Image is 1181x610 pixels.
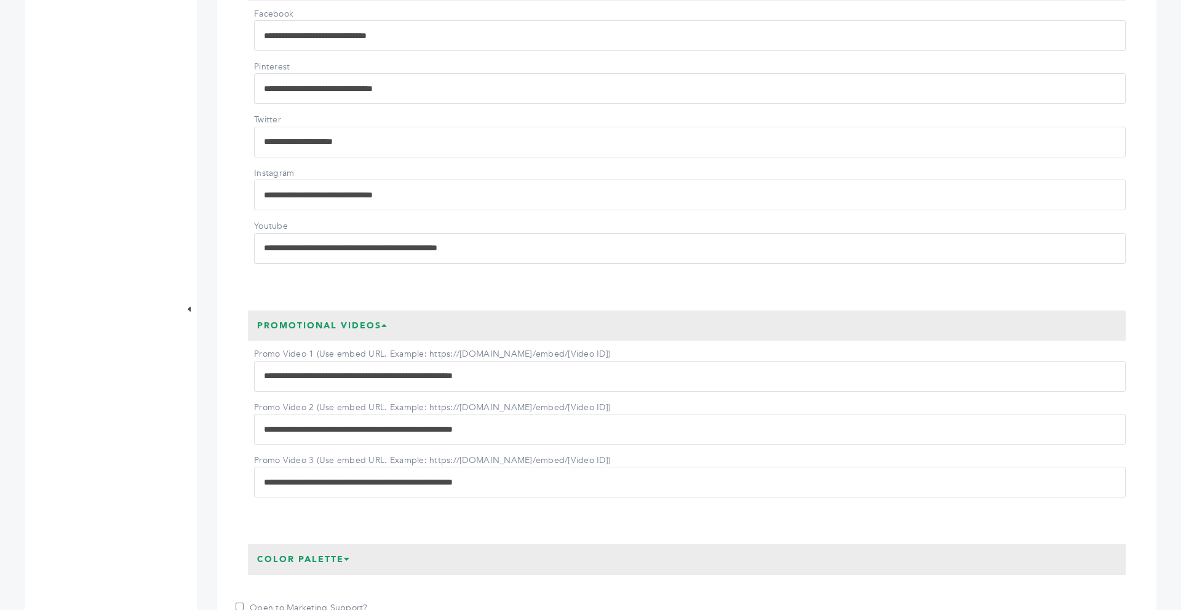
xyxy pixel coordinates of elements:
h3: Color Palette [248,544,360,575]
label: Promo Video 3 (Use embed URL. Example: https://[DOMAIN_NAME]/embed/[Video ID]) [254,454,611,467]
label: Promo Video 2 (Use embed URL. Example: https://[DOMAIN_NAME]/embed/[Video ID]) [254,402,611,414]
label: Promo Video 1 (Use embed URL. Example: https://[DOMAIN_NAME]/embed/[Video ID]) [254,348,611,360]
label: Pinterest [254,61,340,73]
label: Instagram [254,167,340,180]
h3: Promotional Videos [248,311,397,341]
label: Twitter [254,114,340,126]
label: Facebook [254,8,340,20]
label: Youtube [254,220,340,232]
